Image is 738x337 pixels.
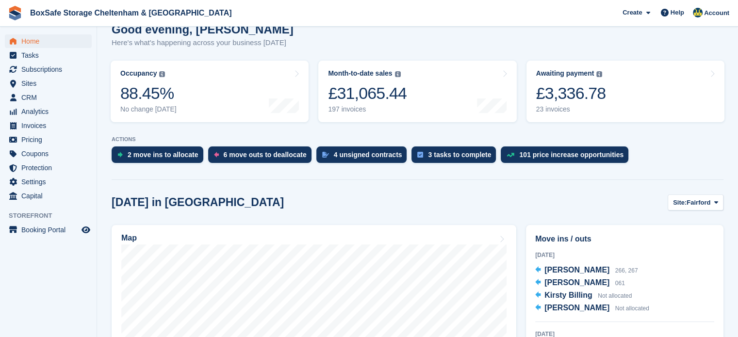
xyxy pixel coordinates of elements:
[5,105,92,118] a: menu
[5,91,92,104] a: menu
[671,8,684,17] span: Help
[328,83,407,103] div: £31,065.44
[596,71,602,77] img: icon-info-grey-7440780725fd019a000dd9b08b2336e03edf1995a4989e88bcd33f0948082b44.svg
[112,37,294,48] p: Here's what's happening across your business [DATE]
[21,105,80,118] span: Analytics
[21,48,80,62] span: Tasks
[5,147,92,160] a: menu
[117,152,123,158] img: move_ins_to_allocate_icon-fdf77a2bb77ea45bf5b3d319d69a93e2d87916cf1d5bf7949dd705db3b84f3ca.svg
[687,198,710,208] span: Fairford
[120,69,157,78] div: Occupancy
[121,234,137,242] h2: Map
[159,71,165,77] img: icon-info-grey-7440780725fd019a000dd9b08b2336e03edf1995a4989e88bcd33f0948082b44.svg
[615,267,638,274] span: 266, 267
[334,151,402,159] div: 4 unsigned contracts
[5,161,92,175] a: menu
[668,194,723,210] button: Site: Fairford
[328,105,407,113] div: 197 invoices
[536,83,606,103] div: £3,336.78
[673,198,687,208] span: Site:
[5,34,92,48] a: menu
[544,304,609,312] span: [PERSON_NAME]
[5,63,92,76] a: menu
[112,23,294,36] h1: Good evening, [PERSON_NAME]
[21,161,80,175] span: Protection
[21,147,80,160] span: Coupons
[5,223,92,237] a: menu
[535,302,649,315] a: [PERSON_NAME] Not allocated
[544,291,592,299] span: Kirsty Billing
[519,151,623,159] div: 101 price increase opportunities
[21,175,80,189] span: Settings
[21,133,80,146] span: Pricing
[21,63,80,76] span: Subscriptions
[21,34,80,48] span: Home
[535,233,714,245] h2: Move ins / outs
[693,8,703,17] img: Kim Virabi
[704,8,729,18] span: Account
[428,151,491,159] div: 3 tasks to complete
[535,264,638,277] a: [PERSON_NAME] 266, 267
[112,196,284,209] h2: [DATE] in [GEOGRAPHIC_DATA]
[395,71,401,77] img: icon-info-grey-7440780725fd019a000dd9b08b2336e03edf1995a4989e88bcd33f0948082b44.svg
[9,211,97,221] span: Storefront
[120,105,177,113] div: No change [DATE]
[21,223,80,237] span: Booking Portal
[21,119,80,132] span: Invoices
[615,305,649,312] span: Not allocated
[318,61,516,122] a: Month-to-date sales £31,065.44 197 invoices
[112,146,208,168] a: 2 move ins to allocate
[26,5,235,21] a: BoxSafe Storage Cheltenham & [GEOGRAPHIC_DATA]
[316,146,412,168] a: 4 unsigned contracts
[598,292,632,299] span: Not allocated
[21,189,80,203] span: Capital
[214,152,219,158] img: move_outs_to_deallocate_icon-f764333ba52eb49d3ac5e1228854f67142a1ed5810a6f6cc68b1a99e826820c5.svg
[5,175,92,189] a: menu
[5,77,92,90] a: menu
[5,119,92,132] a: menu
[224,151,307,159] div: 6 move outs to deallocate
[21,77,80,90] span: Sites
[507,153,514,157] img: price_increase_opportunities-93ffe204e8149a01c8c9dc8f82e8f89637d9d84a8eef4429ea346261dce0b2c0.svg
[128,151,198,159] div: 2 move ins to allocate
[535,289,632,302] a: Kirsty Billing Not allocated
[21,91,80,104] span: CRM
[501,146,633,168] a: 101 price increase opportunities
[5,189,92,203] a: menu
[417,152,423,158] img: task-75834270c22a3079a89374b754ae025e5fb1db73e45f91037f5363f120a921f8.svg
[120,83,177,103] div: 88.45%
[80,224,92,236] a: Preview store
[5,48,92,62] a: menu
[623,8,642,17] span: Create
[615,280,625,287] span: 061
[544,278,609,287] span: [PERSON_NAME]
[411,146,501,168] a: 3 tasks to complete
[535,277,625,289] a: [PERSON_NAME] 061
[111,61,309,122] a: Occupancy 88.45% No change [DATE]
[5,133,92,146] a: menu
[208,146,316,168] a: 6 move outs to deallocate
[536,105,606,113] div: 23 invoices
[328,69,392,78] div: Month-to-date sales
[544,266,609,274] span: [PERSON_NAME]
[8,6,22,20] img: stora-icon-8386f47178a22dfd0bd8f6a31ec36ba5ce8667c1dd55bd0f319d3a0aa187defe.svg
[526,61,724,122] a: Awaiting payment £3,336.78 23 invoices
[536,69,594,78] div: Awaiting payment
[535,251,714,259] div: [DATE]
[112,136,723,143] p: ACTIONS
[322,152,329,158] img: contract_signature_icon-13c848040528278c33f63329250d36e43548de30e8caae1d1a13099fd9432cc5.svg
